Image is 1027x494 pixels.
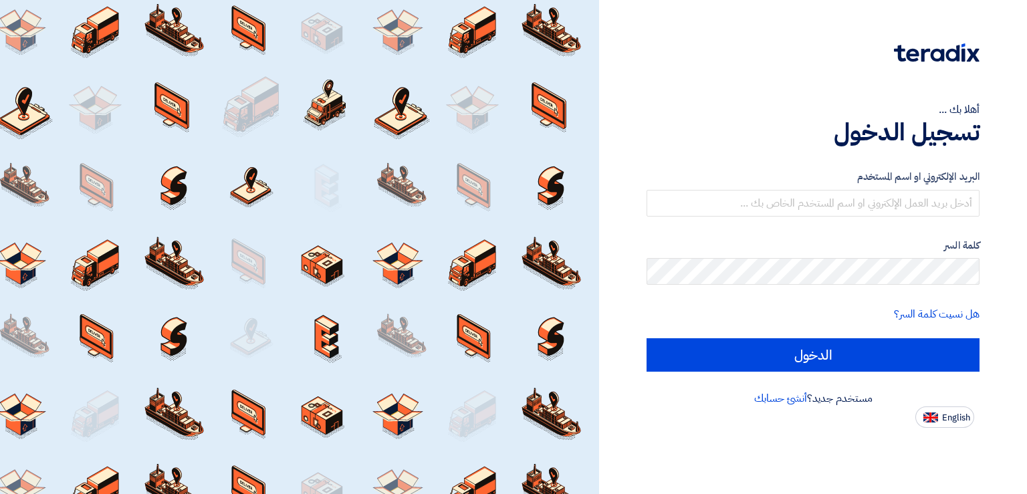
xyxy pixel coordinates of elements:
[894,43,980,62] img: Teradix logo
[894,306,980,322] a: هل نسيت كلمة السر؟
[942,413,970,422] span: English
[647,238,980,253] label: كلمة السر
[647,102,980,118] div: أهلا بك ...
[647,338,980,372] input: الدخول
[647,390,980,406] div: مستخدم جديد؟
[754,390,807,406] a: أنشئ حسابك
[915,406,974,428] button: English
[647,169,980,184] label: البريد الإلكتروني او اسم المستخدم
[647,190,980,217] input: أدخل بريد العمل الإلكتروني او اسم المستخدم الخاص بك ...
[923,412,938,422] img: en-US.png
[647,118,980,147] h1: تسجيل الدخول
